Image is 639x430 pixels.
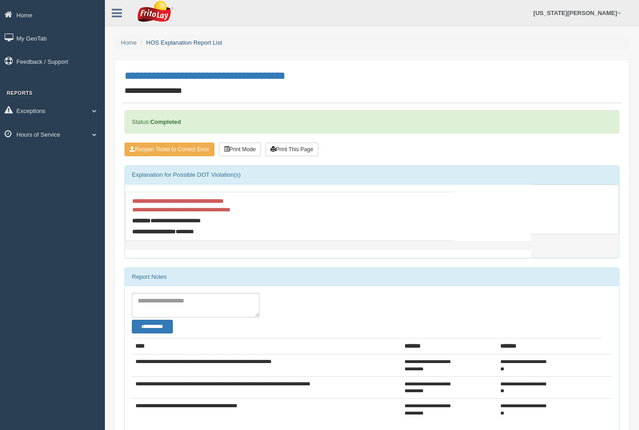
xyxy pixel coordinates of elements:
div: Status: [125,110,619,133]
div: Explanation for Possible DOT Violation(s) [125,166,619,184]
button: Change Filter Options [132,320,173,333]
button: Reopen Ticket [125,143,214,156]
a: HOS Explanation Report List [146,39,222,46]
button: Print This Page [265,143,318,156]
strong: Completed [150,118,181,125]
div: Report Notes [125,268,619,286]
button: Print Mode [219,143,261,156]
a: Home [121,39,137,46]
